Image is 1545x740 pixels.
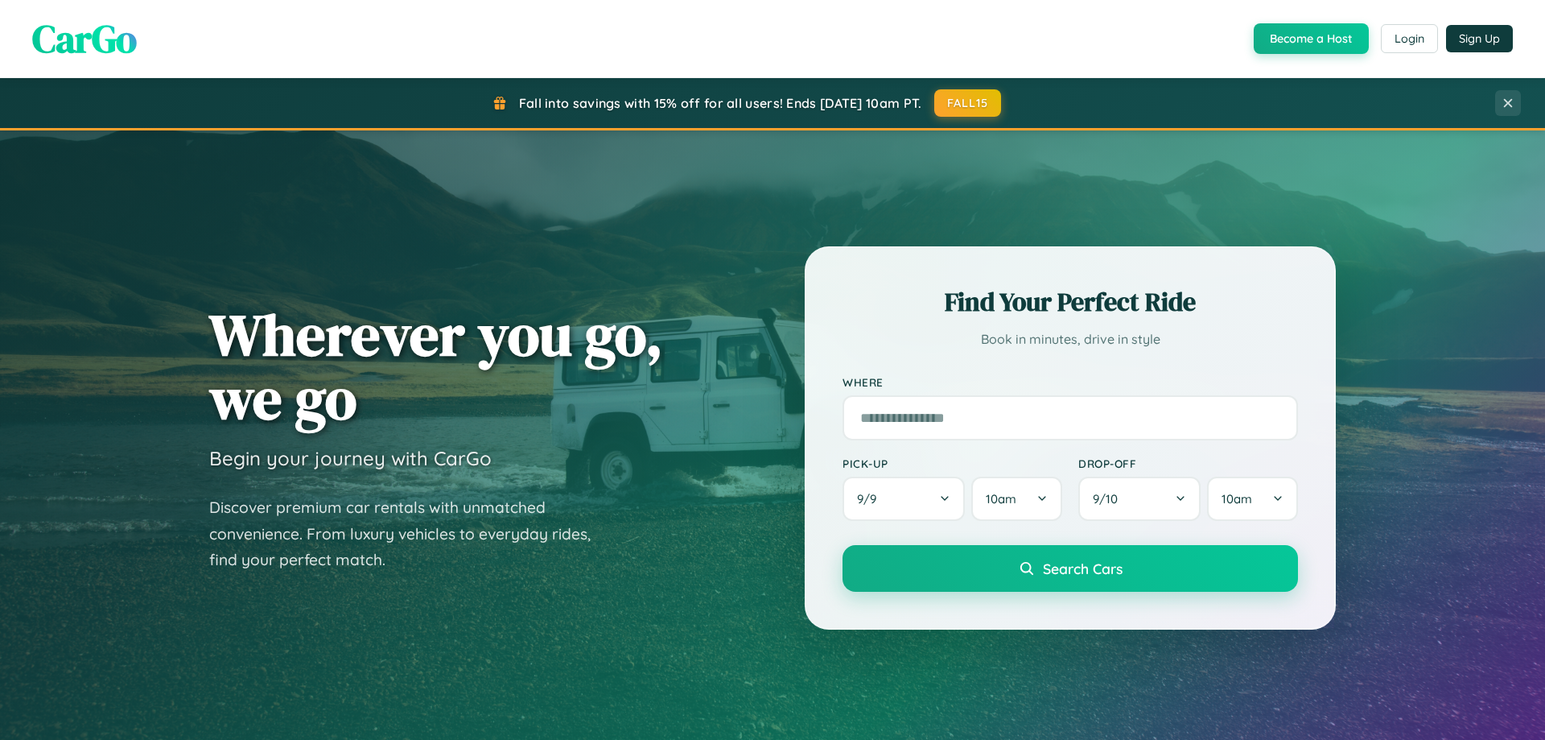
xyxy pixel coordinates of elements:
[843,284,1298,320] h2: Find Your Perfect Ride
[986,491,1016,506] span: 10am
[857,491,884,506] span: 9 / 9
[1043,560,1123,577] span: Search Cars
[1207,477,1298,521] button: 10am
[971,477,1062,521] button: 10am
[209,446,492,470] h3: Begin your journey with CarGo
[1254,23,1369,54] button: Become a Host
[843,477,965,521] button: 9/9
[843,375,1298,389] label: Where
[209,303,663,430] h1: Wherever you go, we go
[843,328,1298,351] p: Book in minutes, drive in style
[1078,477,1201,521] button: 9/10
[1381,24,1438,53] button: Login
[1446,25,1513,52] button: Sign Up
[1093,491,1126,506] span: 9 / 10
[1078,457,1298,470] label: Drop-off
[843,545,1298,592] button: Search Cars
[1222,491,1252,506] span: 10am
[32,12,137,65] span: CarGo
[934,89,1002,117] button: FALL15
[209,494,612,573] p: Discover premium car rentals with unmatched convenience. From luxury vehicles to everyday rides, ...
[519,95,922,111] span: Fall into savings with 15% off for all users! Ends [DATE] 10am PT.
[843,457,1062,470] label: Pick-up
